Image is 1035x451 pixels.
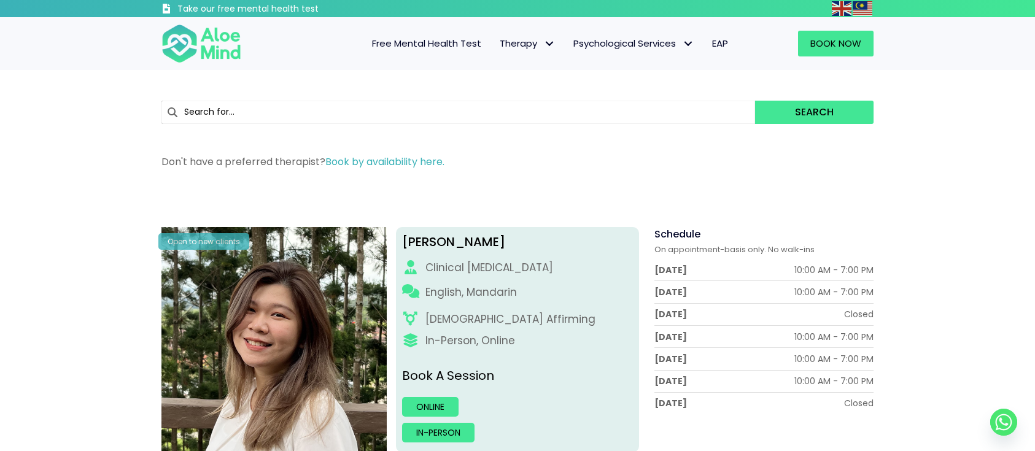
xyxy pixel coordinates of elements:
button: Search [755,101,874,124]
a: In-person [402,423,475,442]
div: Closed [844,397,874,409]
div: [DATE] [654,353,687,365]
div: [DATE] [654,331,687,343]
h3: Take our free mental health test [177,3,384,15]
div: 10:00 AM - 7:00 PM [794,375,874,387]
div: 10:00 AM - 7:00 PM [794,353,874,365]
a: TherapyTherapy: submenu [490,31,564,56]
div: 10:00 AM - 7:00 PM [794,286,874,298]
img: Aloe mind Logo [161,23,241,64]
div: 10:00 AM - 7:00 PM [794,331,874,343]
a: English [832,1,853,15]
div: 10:00 AM - 7:00 PM [794,264,874,276]
a: Take our free mental health test [161,3,384,17]
p: Book A Session [402,367,634,385]
a: Free Mental Health Test [363,31,490,56]
span: Psychological Services [573,37,694,50]
div: [DATE] [654,397,687,409]
div: [PERSON_NAME] [402,233,634,251]
span: Therapy [500,37,555,50]
span: Book Now [810,37,861,50]
div: Clinical [MEDICAL_DATA] [425,260,553,276]
input: Search for... [161,101,755,124]
a: Whatsapp [990,409,1017,436]
div: [DATE] [654,286,687,298]
div: In-Person, Online [425,333,515,349]
span: On appointment-basis only. No walk-ins [654,244,815,255]
span: Therapy: submenu [540,35,558,53]
span: Psychological Services: submenu [679,35,697,53]
p: Don't have a preferred therapist? [161,155,874,169]
div: [DATE] [654,264,687,276]
p: English, Mandarin [425,285,517,300]
a: EAP [703,31,737,56]
span: Schedule [654,227,700,241]
img: ms [853,1,872,16]
div: Closed [844,308,874,320]
div: [DATE] [654,375,687,387]
a: Psychological ServicesPsychological Services: submenu [564,31,703,56]
a: Malay [853,1,874,15]
img: en [832,1,851,16]
div: [DEMOGRAPHIC_DATA] Affirming [425,312,595,327]
span: EAP [712,37,728,50]
a: Book by availability here. [325,155,444,169]
a: Book Now [798,31,874,56]
nav: Menu [257,31,737,56]
div: Open to new clients [158,233,249,250]
span: Free Mental Health Test [372,37,481,50]
div: [DATE] [654,308,687,320]
a: Online [402,397,459,417]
